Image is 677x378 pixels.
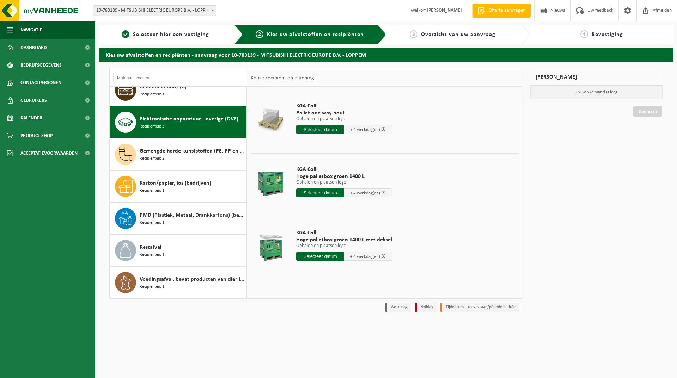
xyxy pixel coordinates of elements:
span: + 4 werkdag(en) [350,191,380,196]
span: KGA Colli [296,103,392,110]
span: Product Shop [20,127,53,144]
span: Pallet one way hout [296,110,392,117]
button: Voedingsafval, bevat producten van dierlijke oorsprong, onverpakt, categorie 3 Recipiënten: 1 [110,267,247,298]
span: 4 [580,30,588,38]
input: Selecteer datum [296,188,344,197]
span: Recipiënten: 2 [140,155,164,162]
span: Recipiënten: 1 [140,284,164,290]
button: Elektronische apparatuur - overige (OVE) Recipiënten: 3 [110,106,247,138]
input: Selecteer datum [296,125,344,134]
p: Uw winkelmand is leeg [530,86,663,99]
button: Karton/papier, los (bedrijven) Recipiënten: 1 [110,171,247,203]
span: Elektronische apparatuur - overige (OVE) [140,115,238,123]
span: Kalender [20,109,42,127]
li: Holiday [415,303,437,312]
p: Ophalen en plaatsen lege [296,117,392,122]
div: Keuze recipiënt en planning [247,69,318,87]
span: Overzicht van uw aanvraag [421,32,495,37]
span: PMD (Plastiek, Metaal, Drankkartons) (bedrijven) [140,211,245,219]
strong: [PERSON_NAME] [427,8,462,13]
span: Hoge palletbox groen 1400 L met deksel [296,236,392,243]
span: KGA Colli [296,166,392,173]
span: 2 [256,30,263,38]
span: 10-783139 - MITSUBISHI ELECTRIC EUROPE B.V. - LOPPEM [93,5,216,16]
p: Ophalen en plaatsen lege [296,180,392,185]
button: Behandeld hout (B) Recipiënten: 1 [110,74,247,106]
span: Recipiënten: 1 [140,187,164,194]
span: Hoge palletbox groen 1400 L [296,173,392,180]
span: 10-783139 - MITSUBISHI ELECTRIC EUROPE B.V. - LOPPEM [93,6,216,16]
button: PMD (Plastiek, Metaal, Drankkartons) (bedrijven) Recipiënten: 1 [110,203,247,235]
span: KGA Colli [296,229,392,236]
button: Restafval Recipiënten: 1 [110,235,247,267]
h2: Kies uw afvalstoffen en recipiënten - aanvraag voor 10-783139 - MITSUBISHI ELECTRIC EUROPE B.V. -... [99,48,673,61]
span: Offerte aanvragen [487,7,527,14]
span: Karton/papier, los (bedrijven) [140,179,211,187]
span: 3 [410,30,417,38]
span: Restafval [140,243,161,252]
input: Materiaal zoeken [113,73,243,83]
span: Bedrijfsgegevens [20,56,62,74]
span: Voedingsafval, bevat producten van dierlijke oorsprong, onverpakt, categorie 3 [140,275,245,284]
span: Recipiënten: 3 [140,123,164,130]
span: Gemengde harde kunststoffen (PE, PP en PVC), recycleerbaar (industrieel) [140,147,245,155]
a: Offerte aanvragen [472,4,531,18]
span: Recipiënten: 1 [140,91,164,98]
span: Acceptatievoorwaarden [20,144,78,162]
span: Recipiënten: 1 [140,219,164,226]
span: + 4 werkdag(en) [350,128,380,132]
span: Kies uw afvalstoffen en recipiënten [267,32,364,37]
span: 1 [122,30,129,38]
span: Bevestiging [592,32,623,37]
span: + 4 werkdag(en) [350,254,380,259]
span: Recipiënten: 1 [140,252,164,258]
div: [PERSON_NAME] [530,69,663,86]
li: Vaste dag [385,303,411,312]
span: Contactpersonen [20,74,61,92]
span: Navigatie [20,21,42,39]
span: Gebruikers [20,92,47,109]
a: Doorgaan [633,106,662,117]
input: Selecteer datum [296,252,344,261]
span: Dashboard [20,39,47,56]
a: 1Selecteer hier een vestiging [102,30,228,39]
p: Ophalen en plaatsen lege [296,243,392,248]
span: Behandeld hout (B) [140,83,187,91]
span: Selecteer hier een vestiging [133,32,209,37]
li: Tijdelijk niet toegestaan/période limitée [440,303,519,312]
button: Gemengde harde kunststoffen (PE, PP en PVC), recycleerbaar (industrieel) Recipiënten: 2 [110,138,247,171]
